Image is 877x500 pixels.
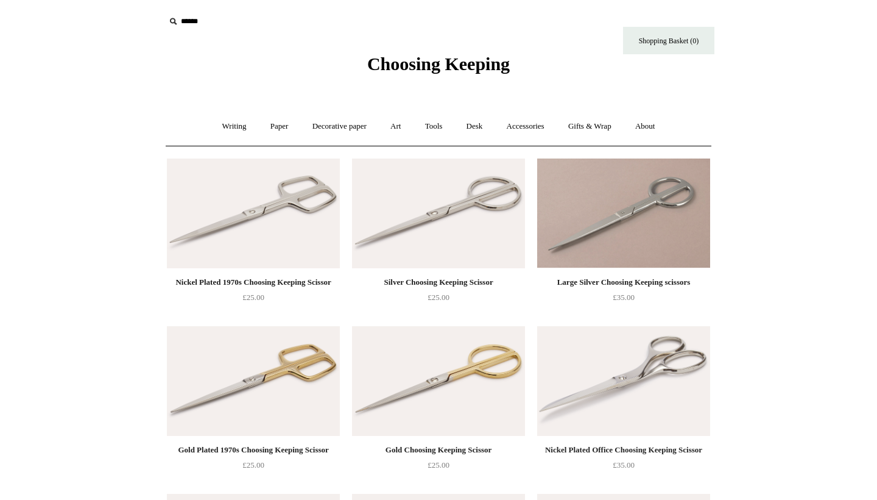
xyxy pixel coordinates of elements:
a: Writing [211,110,258,143]
a: Gold Plated 1970s Choosing Keeping Scissor Gold Plated 1970s Choosing Keeping Scissor [167,326,340,436]
a: Gifts & Wrap [557,110,622,143]
span: £25.00 [242,460,264,470]
img: Gold Plated 1970s Choosing Keeping Scissor [167,326,340,436]
span: £25.00 [242,293,264,302]
a: Nickel Plated 1970s Choosing Keeping Scissor Nickel Plated 1970s Choosing Keeping Scissor [167,159,340,268]
a: Choosing Keeping [367,63,510,72]
a: Gold Plated 1970s Choosing Keeping Scissor £25.00 [167,443,340,493]
img: Nickel Plated Office Choosing Keeping Scissor [537,326,710,436]
a: Silver Choosing Keeping Scissor Silver Choosing Keeping Scissor [352,159,525,268]
a: Gold Choosing Keeping Scissor Gold Choosing Keeping Scissor [352,326,525,436]
a: Nickel Plated Office Choosing Keeping Scissor Nickel Plated Office Choosing Keeping Scissor [537,326,710,436]
a: Gold Choosing Keeping Scissor £25.00 [352,443,525,493]
a: Silver Choosing Keeping Scissor £25.00 [352,275,525,325]
a: Large Silver Choosing Keeping scissors £35.00 [537,275,710,325]
a: Nickel Plated 1970s Choosing Keeping Scissor £25.00 [167,275,340,325]
a: Paper [259,110,300,143]
a: Tools [414,110,454,143]
a: Shopping Basket (0) [623,27,714,54]
span: £35.00 [613,460,635,470]
div: Gold Plated 1970s Choosing Keeping Scissor [170,443,337,457]
span: Choosing Keeping [367,54,510,74]
img: Gold Choosing Keeping Scissor [352,326,525,436]
img: Silver Choosing Keeping Scissor [352,159,525,268]
div: Nickel Plated Office Choosing Keeping Scissor [540,443,707,457]
div: Gold Choosing Keeping Scissor [355,443,522,457]
a: Desk [456,110,494,143]
a: Art [379,110,412,143]
span: £25.00 [428,460,449,470]
div: Large Silver Choosing Keeping scissors [540,275,707,290]
a: Accessories [496,110,555,143]
img: Large Silver Choosing Keeping scissors [537,159,710,268]
span: £25.00 [428,293,449,302]
a: Nickel Plated Office Choosing Keeping Scissor £35.00 [537,443,710,493]
span: £35.00 [613,293,635,302]
div: Silver Choosing Keeping Scissor [355,275,522,290]
img: Nickel Plated 1970s Choosing Keeping Scissor [167,159,340,268]
a: About [624,110,666,143]
a: Large Silver Choosing Keeping scissors Large Silver Choosing Keeping scissors [537,159,710,268]
div: Nickel Plated 1970s Choosing Keeping Scissor [170,275,337,290]
a: Decorative paper [301,110,378,143]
